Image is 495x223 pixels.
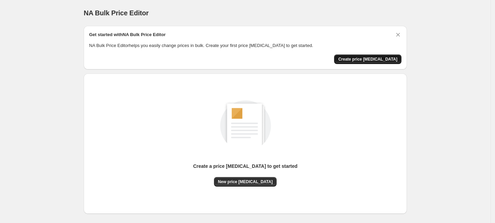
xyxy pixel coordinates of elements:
[89,42,401,49] p: NA Bulk Price Editor helps you easily change prices in bulk. Create your first price [MEDICAL_DAT...
[214,177,277,187] button: New price [MEDICAL_DATA]
[395,31,401,38] button: Dismiss card
[89,31,166,38] h2: Get started with NA Bulk Price Editor
[84,9,149,17] span: NA Bulk Price Editor
[218,179,273,185] span: New price [MEDICAL_DATA]
[338,57,397,62] span: Create price [MEDICAL_DATA]
[334,54,401,64] button: Create price change job
[193,163,298,170] p: Create a price [MEDICAL_DATA] to get started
